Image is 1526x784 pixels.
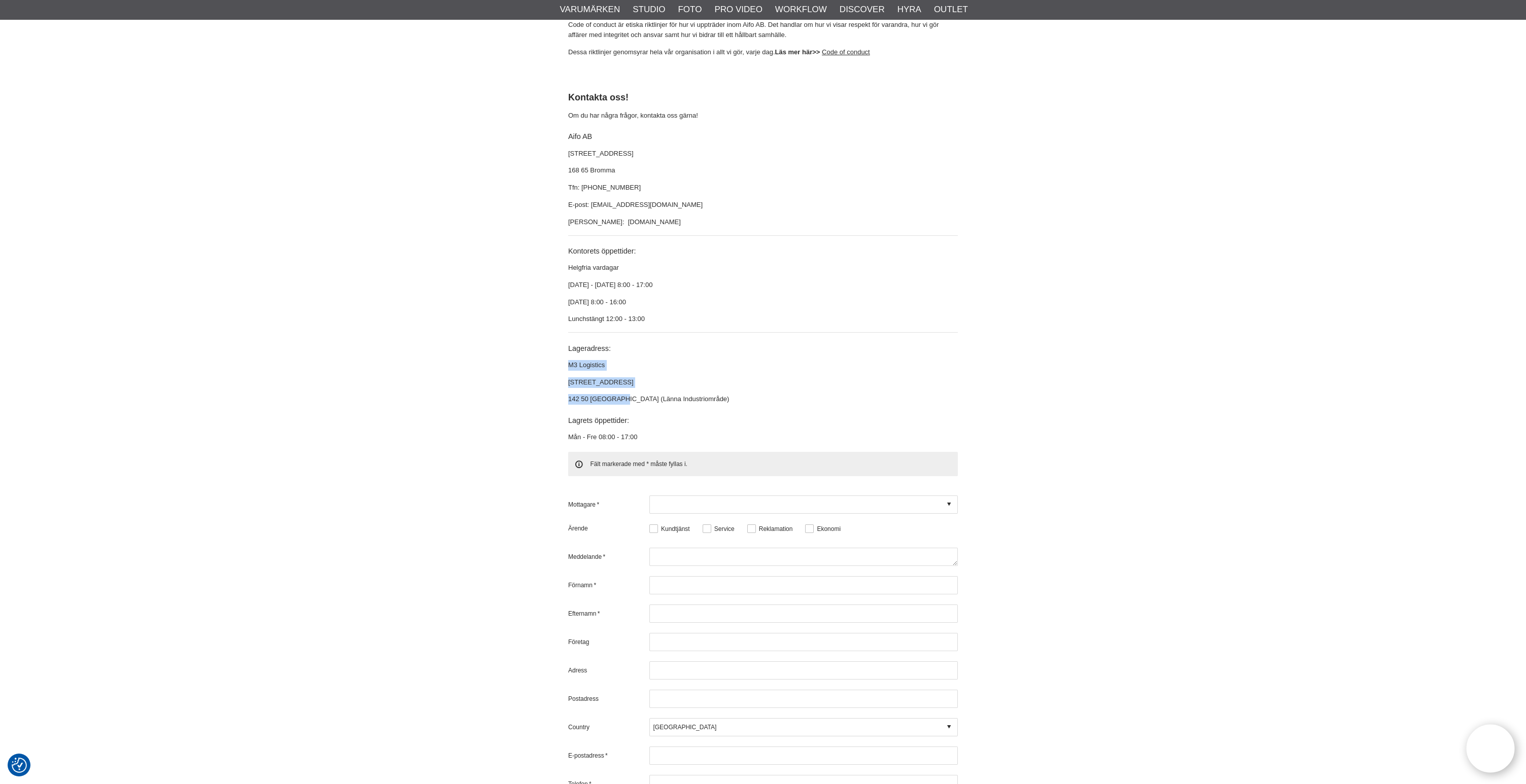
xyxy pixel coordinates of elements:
[568,581,649,590] label: Förnamn
[568,394,958,405] p: 142 50 [GEOGRAPHIC_DATA] (Länna Industriområde)
[840,3,885,16] a: Discover
[568,452,958,477] span: Fält markerade med * måste fyllas i.
[568,415,958,425] h4: Lagrets öppettider:
[568,524,649,533] span: Ärende
[12,756,27,774] button: Samtyckesinställningar
[568,637,649,647] label: Företag
[568,200,958,210] p: E-post: [EMAIL_ADDRESS][DOMAIN_NAME]
[560,3,620,16] a: Varumärken
[568,280,958,291] p: [DATE] - [DATE] 8:00 - 17:00
[822,48,870,56] a: Code of conduct
[12,758,27,773] img: Revisit consent button
[934,3,968,16] a: Outlet
[814,525,841,532] label: Ekonomi
[714,3,762,16] a: Pro Video
[568,377,958,388] p: [STREET_ADDRESS]
[568,297,958,308] p: [DATE] 8:00 - 16:00
[897,3,921,16] a: Hyra
[633,3,665,16] a: Studio
[568,217,958,228] p: [PERSON_NAME]: [DOMAIN_NAME]
[568,47,958,58] p: Dessa riktlinjer genomsyrar hela vår organisation i allt vi gör, varje dag.
[568,343,958,353] h4: Lageradress:
[568,131,958,141] h4: Aifo AB
[568,149,958,159] p: [STREET_ADDRESS]
[568,609,649,618] label: Efternamn
[568,694,649,703] label: Postadress
[568,111,958,121] p: Om du har några frågor, kontakta oss gärna!
[568,263,958,273] p: Helgfria vardagar
[568,360,958,371] p: M3 Logistics
[711,525,735,532] label: Service
[568,666,649,675] label: Adress
[775,48,820,56] strong: Läs mer här>>
[775,3,827,16] a: Workflow
[756,525,793,532] label: Reklamation
[568,723,649,732] label: Country
[568,20,958,41] p: Code of conduct är etiska riktlinjer för hur vi uppträder inom Aifo AB. Det handlar om hur vi vis...
[568,246,958,256] h4: Kontorets öppettider:
[568,500,649,509] label: Mottagare
[568,183,958,193] p: Tfn: [PHONE_NUMBER]
[678,3,702,16] a: Foto
[568,552,649,561] label: Meddelande
[568,314,958,325] p: Lunchstängt 12:00 - 13:00
[568,91,958,104] h2: Kontakta oss!
[568,432,958,443] p: Mån - Fre 08:00 - 17:00
[568,751,649,760] label: E-postadress
[658,525,690,532] label: Kundtjänst
[568,165,958,176] p: 168 65 Bromma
